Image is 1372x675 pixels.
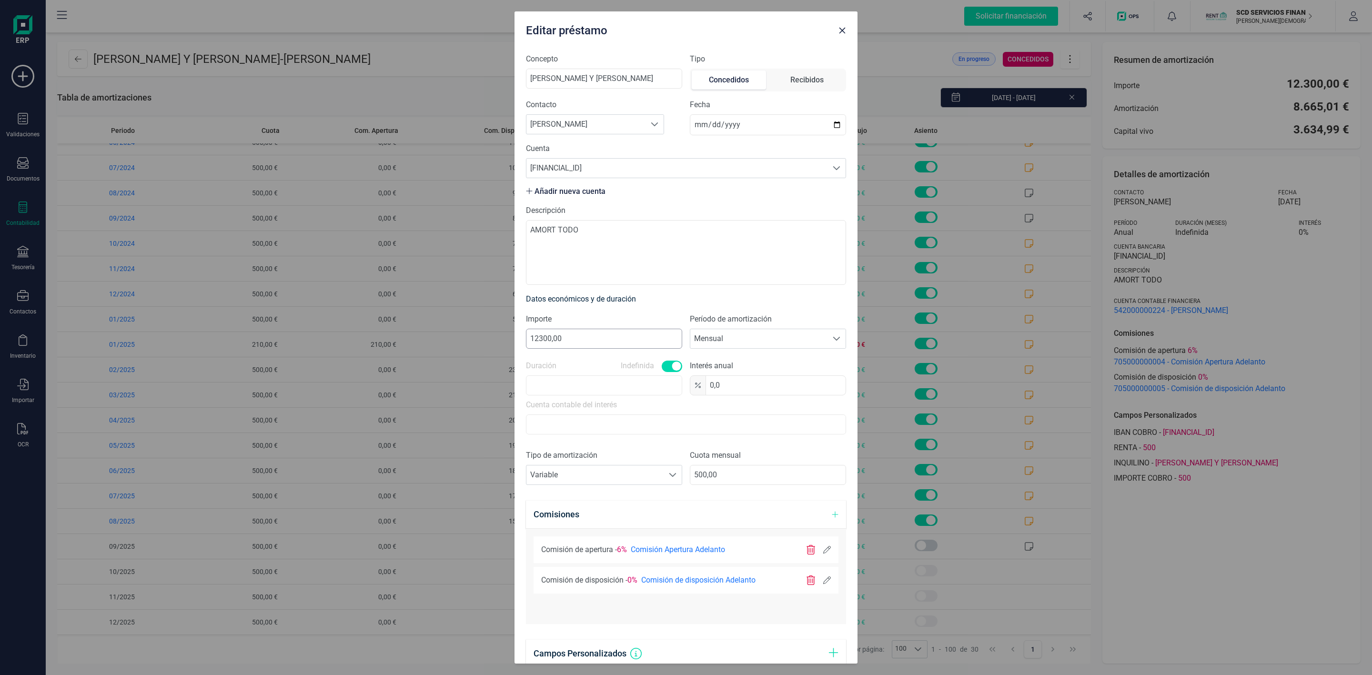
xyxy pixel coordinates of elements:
label: Contacto [526,99,682,111]
div: Editar préstamo [522,19,835,38]
label: Tipo de amortización [526,450,682,461]
label: Importe [526,313,682,325]
div: Concedidos [709,74,749,86]
span: Comisión de apertura - [541,544,617,555]
label: Cuenta [526,143,846,154]
span: 0% [627,574,637,586]
span: Comisión Apertura Adelanto [631,544,798,555]
span: Añadir nueva cuenta [526,186,654,197]
span: Mensual [690,329,827,348]
label: Indefinida [621,360,654,372]
label: Concepto [526,53,682,65]
span: 6% [617,544,627,555]
span: Comisión de disposición - [541,574,627,586]
h6: Comisiones [534,508,579,521]
label: Cuota mensual [690,450,846,461]
label: Fecha [690,99,846,111]
textarea: AMORT TODO [526,220,846,285]
h6: Campos Personalizados [534,647,626,660]
span: Comisión de disposición Adelanto [641,574,798,586]
label: Interés anual [690,360,846,372]
h6: Datos económicos y de duración [526,292,846,306]
label: Cuenta contable del interés [526,399,617,411]
span: [PERSON_NAME] [526,115,646,134]
span: Variable [526,465,664,484]
label: Duración [526,360,556,372]
label: Tipo [690,53,846,65]
label: Descripción [526,205,846,216]
div: Recibidos [790,74,824,86]
label: Período de amortización [690,313,846,325]
span: [FINANCIAL_ID] [526,159,827,178]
